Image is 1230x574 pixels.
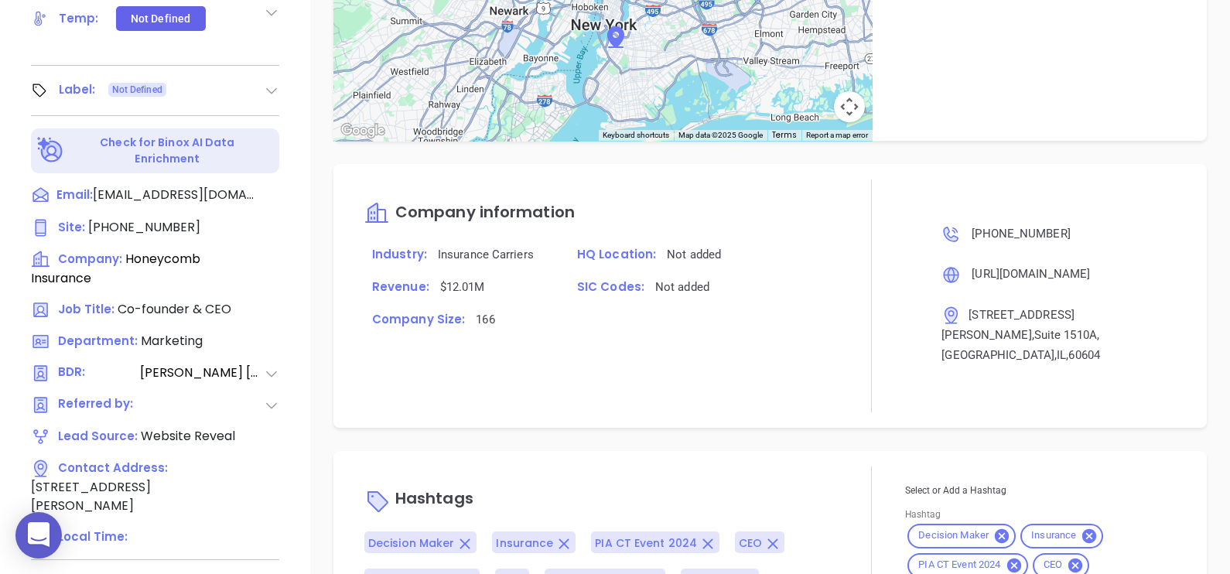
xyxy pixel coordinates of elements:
a: Open this area in Google Maps (opens a new window) [337,121,388,141]
div: Insurance [1020,524,1103,548]
span: Site : [58,219,85,235]
span: Insurance Carriers [438,248,534,261]
div: Decision Maker [907,524,1016,548]
span: [PERSON_NAME] [PERSON_NAME] [140,364,264,383]
span: , IL [1054,348,1066,362]
span: Company Size: [372,311,465,327]
span: Decision Maker [909,529,998,542]
span: [STREET_ADDRESS][PERSON_NAME] [941,308,1075,342]
span: Revenue: [372,278,429,295]
span: Not added [667,248,721,261]
span: Lead Source: [58,428,138,444]
span: Insurance [1022,529,1085,542]
span: Not added [655,280,709,294]
span: Not Defined [112,81,162,98]
span: Map data ©2025 Google [678,131,763,139]
span: , 60604 [1066,348,1100,362]
span: 166 [476,313,494,326]
div: Temp: [59,7,99,30]
span: Company: [58,251,122,267]
span: BDR: [58,364,138,383]
span: $12.01M [440,280,485,294]
a: Report a map error [806,131,868,139]
span: Department: [58,333,138,349]
span: [STREET_ADDRESS][PERSON_NAME] [31,478,151,514]
span: CEO [1034,559,1071,572]
div: Label: [59,78,96,101]
p: Check for Binox AI Data Enrichment [67,135,268,167]
span: SIC Codes: [577,278,644,295]
span: CEO [739,535,762,551]
span: Co-founder & CEO [118,300,231,318]
label: Hashtag [905,510,941,519]
span: Hashtags [395,487,473,509]
span: Contact Address: [58,460,168,476]
span: , Suite 1510A [1032,328,1097,342]
span: [PHONE_NUMBER] [88,218,200,236]
span: PIA CT Event 2024 [595,535,697,551]
a: Company information [364,204,575,222]
a: Terms (opens in new tab) [772,129,797,141]
div: Not Defined [131,6,190,31]
span: [URL][DOMAIN_NAME] [972,267,1090,281]
span: Decision Maker [368,535,454,551]
span: Job Title: [58,301,114,317]
span: [PHONE_NUMBER] [972,227,1070,241]
button: Map camera controls [834,91,865,122]
span: Honeycomb Insurance [31,250,200,287]
p: Select or Add a Hashtag [905,482,1176,499]
span: Marketing [141,332,203,350]
span: Insurance [496,535,553,551]
img: Ai-Enrich-DaqCidB-.svg [37,137,64,164]
span: [EMAIL_ADDRESS][DOMAIN_NAME] [93,186,255,204]
span: , [GEOGRAPHIC_DATA] [941,328,1099,362]
button: Keyboard shortcuts [603,130,669,141]
span: Website Reveal [141,427,235,445]
img: Google [337,121,388,141]
span: Company information [395,201,575,223]
span: Referred by: [58,395,138,415]
span: Local Time: [58,528,128,545]
span: PIA CT Event 2024 [909,559,1010,572]
span: Email: [56,186,93,206]
span: Industry: [372,246,427,262]
span: HQ Location: [577,246,656,262]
